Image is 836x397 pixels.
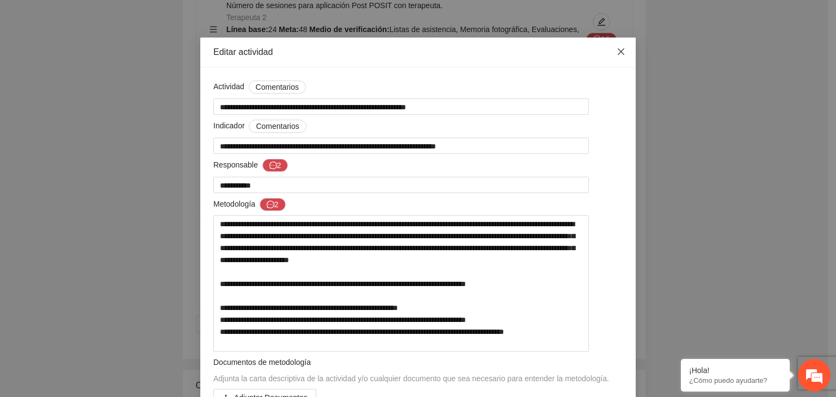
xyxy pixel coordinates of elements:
[213,46,623,58] div: Editar actividad
[617,47,625,56] span: close
[249,80,306,94] button: Actividad
[267,201,274,209] span: message
[606,38,636,67] button: Close
[689,376,782,384] p: ¿Cómo puedo ayudarte?
[256,120,299,132] span: Comentarios
[213,198,286,211] span: Metodología
[213,159,288,172] span: Responsable
[262,159,288,172] button: Responsable
[269,162,277,170] span: message
[213,374,609,383] span: Adjunta la carta descriptiva de la actividad y/o cualquier documento que sea necesario para enten...
[213,120,306,133] span: Indicador
[256,81,299,93] span: Comentarios
[57,55,183,70] div: Chatee con nosotros ahora
[260,198,286,211] button: Metodología
[179,5,205,32] div: Minimizar ventana de chat en vivo
[63,134,150,244] span: Estamos en línea.
[249,120,306,133] button: Indicador
[213,358,311,367] span: Documentos de metodología
[213,80,306,94] span: Actividad
[5,274,207,312] textarea: Escriba su mensaje y pulse “Intro”
[689,366,782,375] div: ¡Hola!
